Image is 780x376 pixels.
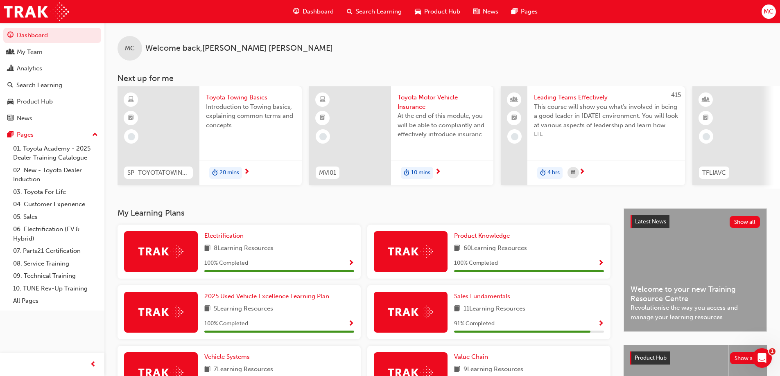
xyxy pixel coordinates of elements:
span: Show Progress [348,320,354,328]
span: prev-icon [90,360,96,370]
a: Vehicle Systems [204,352,253,362]
span: booktick-icon [128,113,134,124]
span: Vehicle Systems [204,353,250,360]
span: 9 Learning Resources [463,365,523,375]
span: booktick-icon [511,113,517,124]
a: 07. Parts21 Certification [10,245,101,257]
span: duration-icon [404,168,409,178]
button: Show all [730,352,761,364]
span: 5 Learning Resources [214,304,273,314]
div: My Team [17,47,43,57]
span: duration-icon [540,168,546,178]
span: people-icon [7,49,14,56]
div: Analytics [17,64,42,73]
button: Pages [3,127,101,142]
span: car-icon [7,98,14,106]
span: Product Hub [424,7,460,16]
a: 2025 Used Vehicle Excellence Learning Plan [204,292,332,301]
span: calendar-icon [571,168,575,178]
span: Latest News [635,218,666,225]
span: This course will show you what's involved in being a good leader in [DATE] environment. You will ... [534,102,678,130]
a: Value Chain [454,352,491,362]
a: Latest NewsShow allWelcome to your new Training Resource CentreRevolutionise the way you access a... [624,208,767,332]
a: Trak [4,2,69,21]
img: Trak [138,306,183,318]
a: news-iconNews [467,3,505,20]
a: News [3,111,101,126]
a: Dashboard [3,28,101,43]
span: search-icon [7,82,13,89]
img: Trak [138,245,183,258]
a: car-iconProduct Hub [408,3,467,20]
span: learningResourceType_ELEARNING-icon [128,95,134,105]
a: All Pages [10,295,101,307]
span: Electrification [204,232,244,239]
span: 100 % Completed [204,319,248,329]
img: Trak [388,306,433,318]
div: News [17,114,32,123]
span: chart-icon [7,65,14,72]
span: book-icon [454,243,460,254]
a: My Team [3,45,101,60]
span: 7 Learning Resources [214,365,273,375]
a: Latest NewsShow all [631,215,760,228]
span: learningRecordVerb_NONE-icon [511,133,518,140]
a: 02. New - Toyota Dealer Induction [10,164,101,186]
span: MC [764,7,773,16]
a: MVI01Toyota Motor Vehicle InsuranceAt the end of this module, you will be able to compliantly and... [309,86,493,185]
a: 09. Technical Training [10,270,101,282]
span: Leading Teams Effectively [534,93,678,102]
span: pages-icon [511,7,518,17]
a: guage-iconDashboard [287,3,340,20]
span: LTE [534,130,678,139]
button: DashboardMy TeamAnalyticsSearch LearningProduct HubNews [3,26,101,127]
button: MC [762,5,776,19]
span: Toyota Towing Basics [206,93,295,102]
span: News [483,7,498,16]
span: learningRecordVerb_NONE-icon [703,133,710,140]
div: Product Hub [17,97,53,106]
span: 11 Learning Resources [463,304,525,314]
a: Analytics [3,61,101,76]
span: duration-icon [212,168,218,178]
span: 100 % Completed [454,259,498,268]
button: Show all [730,216,760,228]
a: 10. TUNE Rev-Up Training [10,282,101,295]
button: Show Progress [348,258,354,268]
a: 08. Service Training [10,257,101,270]
span: pages-icon [7,131,14,139]
a: SP_TOYOTATOWING_0424Toyota Towing BasicsIntroduction to Towing basics, explaining common terms an... [118,86,302,185]
a: 01. Toyota Academy - 2025 Dealer Training Catalogue [10,142,101,164]
span: Search Learning [356,7,402,16]
span: book-icon [454,365,460,375]
span: guage-icon [293,7,299,17]
span: Show Progress [348,260,354,267]
h3: Next up for me [104,74,780,83]
a: Electrification [204,231,247,241]
a: Product HubShow all [630,351,760,365]
a: 415Leading Teams EffectivelyThis course will show you what's involved in being a good leader in [... [501,86,685,185]
span: 100 % Completed [204,259,248,268]
span: 1 [769,348,775,355]
span: up-icon [92,130,98,140]
span: 415 [671,91,681,99]
span: news-icon [7,115,14,122]
span: book-icon [204,243,210,254]
span: next-icon [244,169,250,176]
span: Toyota Motor Vehicle Insurance [398,93,487,111]
span: learningRecordVerb_NONE-icon [128,133,135,140]
span: search-icon [347,7,353,17]
a: 04. Customer Experience [10,198,101,211]
span: Sales Fundamentals [454,293,510,300]
span: MVI01 [319,168,336,178]
span: next-icon [579,169,585,176]
span: Welcome to your new Training Resource Centre [631,285,760,303]
span: 91 % Completed [454,319,495,329]
span: Value Chain [454,353,488,360]
div: Search Learning [16,81,62,90]
button: Show Progress [598,319,604,329]
a: search-iconSearch Learning [340,3,408,20]
span: booktick-icon [320,113,326,124]
a: pages-iconPages [505,3,544,20]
